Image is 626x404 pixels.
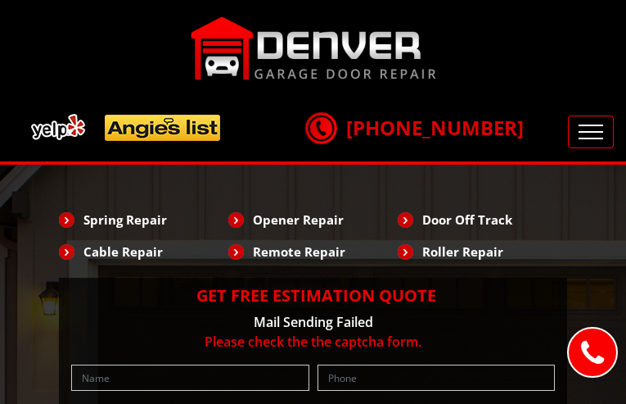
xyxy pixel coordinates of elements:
[318,365,556,391] input: Phone
[228,206,398,234] li: Opener Repair
[59,238,228,266] li: Cable Repair
[67,286,559,306] h2: Get Free Estimation Quote
[568,116,614,148] button: Toggle navigation
[398,206,567,234] li: Door Off Track
[300,107,341,148] img: call.png
[59,206,228,234] li: Spring Repair
[67,332,559,352] p: Please check the the captcha form.
[228,238,398,266] li: Remote Repair
[71,365,309,391] input: Name
[398,238,567,266] li: Roller Repair
[191,16,436,80] img: Denver.png
[25,107,227,148] img: add.png
[254,313,373,331] span: Mail Sending Failed
[305,114,524,141] a: [PHONE_NUMBER]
